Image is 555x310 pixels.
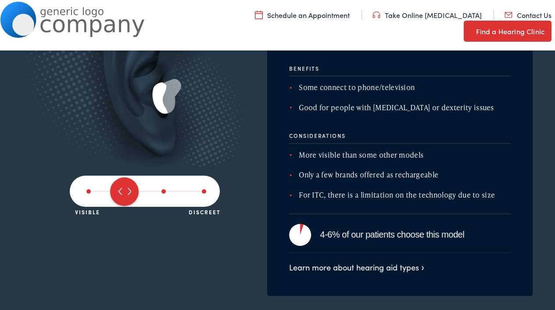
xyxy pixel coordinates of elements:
a: Find a Hearing Clinic [464,21,551,42]
a: Learn more about hearing aid types [289,262,424,273]
li: Good for people with [MEDICAL_DATA] or dexterity issues [289,102,511,113]
div: 4-6% of our patients choose this model [320,227,511,242]
div: Benefits [289,65,511,76]
img: utility icon [464,26,472,36]
li: More visible than some other models [289,149,511,161]
div: Discreet [189,207,221,215]
img: utility icon [505,10,512,20]
div: Considerations [289,133,511,144]
a: Take Online [MEDICAL_DATA] [372,10,482,20]
li: Only a few brands offered as rechargeable [289,169,511,180]
a: Contact Us [505,10,551,20]
img: utility icon [255,10,263,20]
a: Schedule an Appointment [255,10,350,20]
div: Visible [75,207,100,215]
li: For ITC, there is a limitation on the technology due to size [289,189,511,201]
img: utility icon [372,10,380,20]
li: Some connect to phone/television [289,82,511,93]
